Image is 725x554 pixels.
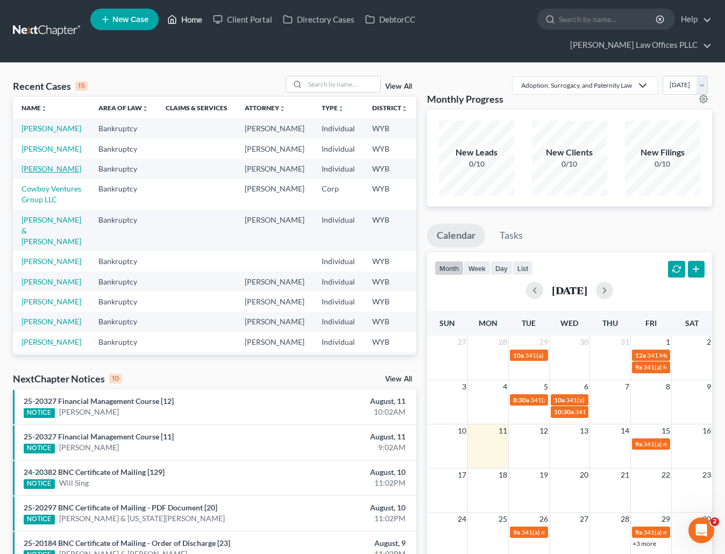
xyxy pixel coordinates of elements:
[286,467,406,478] div: August, 10
[538,513,549,525] span: 26
[364,312,416,332] td: WYB
[24,515,55,524] div: NOTICE
[286,396,406,407] div: August, 11
[41,105,47,112] i: unfold_more
[364,210,416,251] td: WYB
[620,513,630,525] span: 28
[364,332,416,352] td: WYB
[90,179,157,210] td: Bankruptcy
[706,336,712,349] span: 2
[112,16,148,24] span: New Case
[457,513,467,525] span: 24
[157,97,236,118] th: Claims & Services
[90,272,157,292] td: Bankruptcy
[286,502,406,513] div: August, 10
[579,424,589,437] span: 13
[543,380,549,393] span: 5
[497,468,508,481] span: 18
[665,380,671,393] span: 8
[13,80,88,93] div: Recent Cases
[513,396,529,404] span: 8:30a
[364,272,416,292] td: WYB
[90,210,157,251] td: Bankruptcy
[236,272,313,292] td: [PERSON_NAME]
[313,118,364,138] td: Individual
[620,468,630,481] span: 21
[13,372,122,385] div: NextChapter Notices
[464,261,491,275] button: week
[710,517,719,526] span: 2
[532,159,607,169] div: 0/10
[706,380,712,393] span: 9
[685,318,699,328] span: Sat
[635,528,642,536] span: 9a
[372,104,408,112] a: Districtunfold_more
[22,297,81,306] a: [PERSON_NAME]
[479,318,497,328] span: Mon
[635,351,646,359] span: 12a
[701,468,712,481] span: 23
[522,318,536,328] span: Tue
[538,424,549,437] span: 12
[236,312,313,332] td: [PERSON_NAME]
[24,503,217,512] a: 25-20297 BNC Certificate of Mailing - PDF Document [20]
[579,468,589,481] span: 20
[525,351,629,359] span: 341(a) meeting for [PERSON_NAME]
[635,440,642,448] span: 9a
[22,257,81,266] a: [PERSON_NAME]
[602,318,618,328] span: Thu
[538,468,549,481] span: 19
[90,352,157,372] td: Bankruptcy
[236,139,313,159] td: [PERSON_NAME]
[22,164,81,173] a: [PERSON_NAME]
[364,352,416,372] td: WYB
[583,380,589,393] span: 6
[109,374,122,383] div: 10
[625,159,700,169] div: 0/10
[236,352,313,372] td: [PERSON_NAME]
[286,478,406,488] div: 11:02PM
[59,407,119,417] a: [PERSON_NAME]
[364,159,416,179] td: WYB
[385,83,412,90] a: View All
[625,146,700,159] div: New Filings
[364,179,416,210] td: WYB
[521,81,632,90] div: Adoption, Surrogacy, and Paternity Law
[560,318,578,328] span: Wed
[59,442,119,453] a: [PERSON_NAME]
[286,513,406,524] div: 11:02PM
[22,124,81,133] a: [PERSON_NAME]
[90,292,157,311] td: Bankruptcy
[620,424,630,437] span: 14
[313,179,364,210] td: Corp
[286,431,406,442] div: August, 11
[22,215,81,246] a: [PERSON_NAME] & [PERSON_NAME]
[538,336,549,349] span: 29
[624,380,630,393] span: 7
[665,336,671,349] span: 1
[22,184,81,204] a: Cowboy Ventures Group LLC
[236,292,313,311] td: [PERSON_NAME]
[142,105,148,112] i: unfold_more
[521,528,625,536] span: 341(a) meeting for [PERSON_NAME]
[22,104,47,112] a: Nameunfold_more
[24,432,174,441] a: 25-20327 Financial Management Course [11]
[162,10,208,29] a: Home
[313,352,364,372] td: Individual
[24,538,230,548] a: 25-20184 BNC Certificate of Mailing - Order of Discharge [23]
[236,159,313,179] td: [PERSON_NAME]
[427,224,485,247] a: Calendar
[554,408,574,416] span: 10:30a
[59,478,89,488] a: Will Sing
[313,312,364,332] td: Individual
[90,118,157,138] td: Bankruptcy
[24,467,165,477] a: 24-20382 BNC Certificate of Mailing [129]
[513,261,533,275] button: list
[559,9,657,29] input: Search by name...
[360,10,421,29] a: DebtorCC
[497,513,508,525] span: 25
[98,104,148,112] a: Area of Lawunfold_more
[286,407,406,417] div: 10:02AM
[513,351,524,359] span: 10a
[461,380,467,393] span: 3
